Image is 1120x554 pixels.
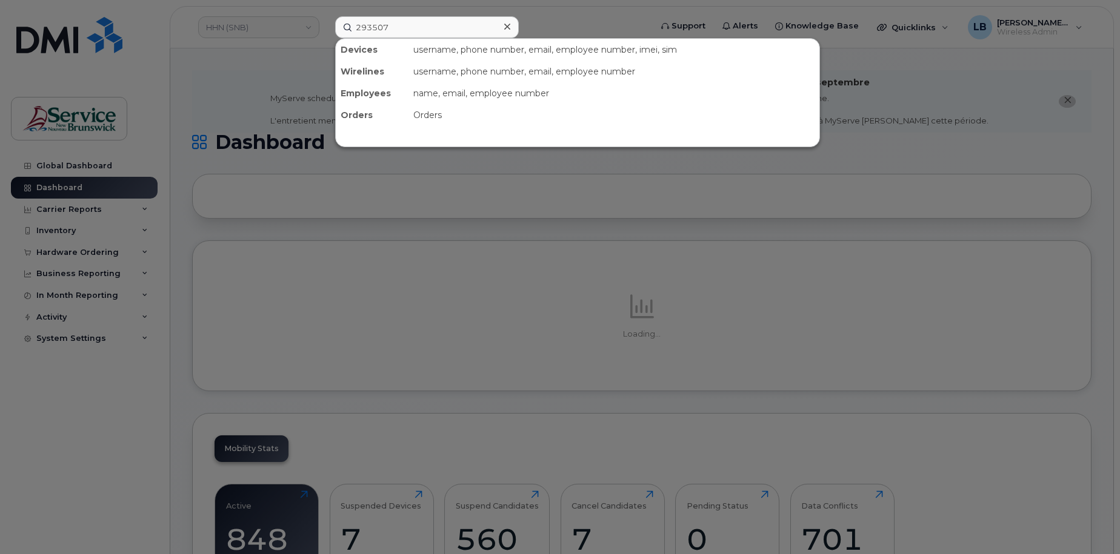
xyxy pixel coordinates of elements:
div: name, email, employee number [408,82,819,104]
div: Orders [408,104,819,126]
div: username, phone number, email, employee number [408,61,819,82]
div: Orders [336,104,408,126]
div: Wirelines [336,61,408,82]
div: username, phone number, email, employee number, imei, sim [408,39,819,61]
div: Employees [336,82,408,104]
div: Devices [336,39,408,61]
